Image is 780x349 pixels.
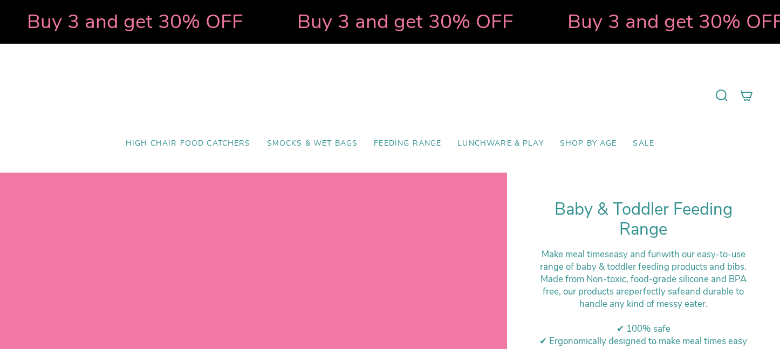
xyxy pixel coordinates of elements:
[552,131,625,156] a: Shop by Age
[534,200,753,240] h1: Baby & Toddler Feeding Range
[534,335,753,347] div: ✔ Ergonomically designed to make meal times easy
[297,60,483,131] a: Mumma’s Little Helpers
[609,248,661,261] strong: easy and fun
[457,139,543,148] span: Lunchware & Play
[118,131,259,156] a: High Chair Food Catchers
[449,131,551,156] a: Lunchware & Play
[543,273,747,310] span: ade from Non-toxic, food-grade silicone and BPA free, our products are and durable to handle any ...
[534,273,753,310] div: M
[625,131,662,156] a: SALE
[366,131,449,156] a: Feeding Range
[259,131,366,156] a: Smocks & Wet Bags
[126,139,251,148] span: High Chair Food Catchers
[629,285,685,298] strong: perfectly safe
[267,139,358,148] span: Smocks & Wet Bags
[534,248,753,273] div: Make meal times with our easy-to-use range of baby & toddler feeding products and bibs.
[374,139,441,148] span: Feeding Range
[27,8,243,35] strong: Buy 3 and get 30% OFF
[534,323,753,335] div: ✔ 100% safe
[297,8,514,35] strong: Buy 3 and get 30% OFF
[633,139,654,148] span: SALE
[560,139,617,148] span: Shop by Age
